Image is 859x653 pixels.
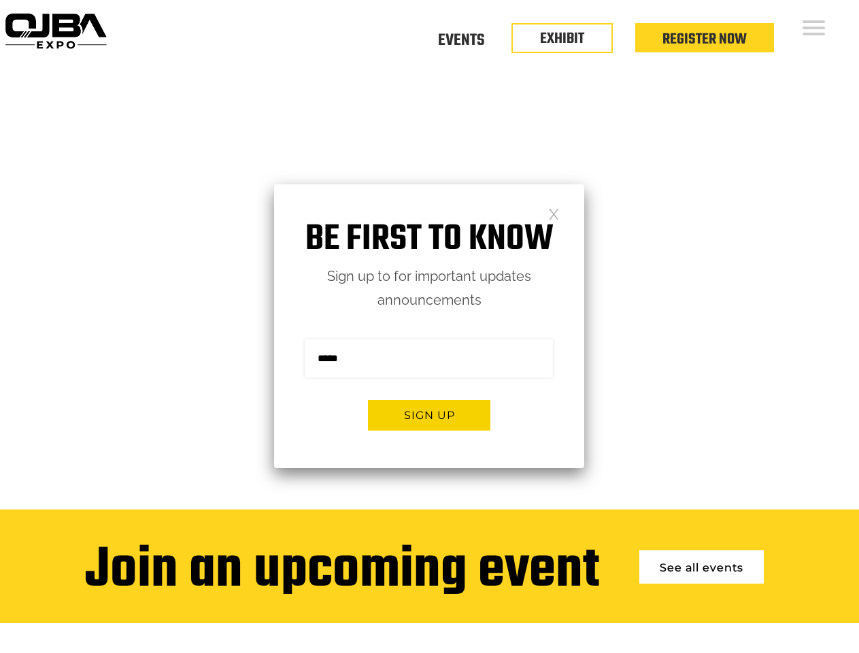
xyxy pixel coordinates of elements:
[639,550,764,584] a: See all events
[662,28,747,51] a: Register Now
[274,265,584,312] p: Sign up to for important updates announcements
[540,27,584,50] a: EXHIBIT
[548,207,560,219] a: Close
[274,218,584,261] h1: Be first to know
[85,540,599,603] div: Join an upcoming event
[368,400,490,431] button: Sign up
